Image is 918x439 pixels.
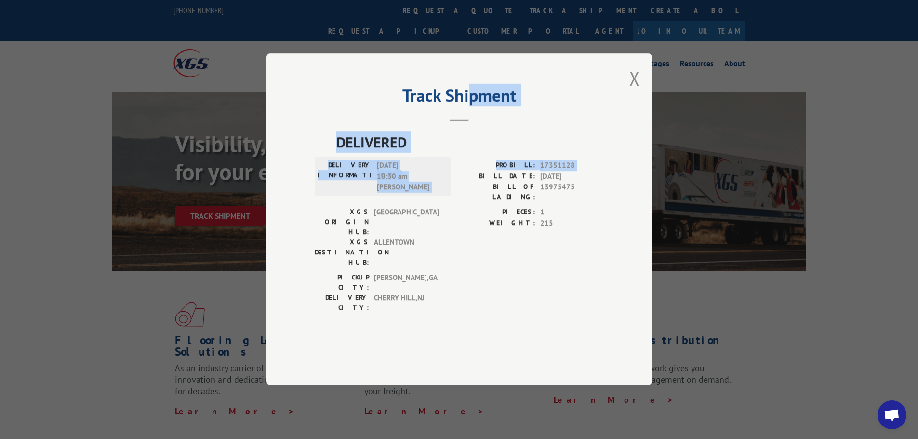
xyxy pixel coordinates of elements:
span: 1 [540,207,604,218]
label: DELIVERY INFORMATION: [318,160,372,193]
div: Open chat [878,400,906,429]
span: ALLENTOWN [374,238,439,268]
label: XGS DESTINATION HUB: [315,238,369,268]
span: DELIVERED [336,132,604,153]
span: 215 [540,218,604,229]
label: PICKUP CITY: [315,273,369,293]
label: XGS ORIGIN HUB: [315,207,369,238]
span: CHERRY HILL , NJ [374,293,439,313]
label: PIECES: [459,207,535,218]
span: [DATE] 10:30 am [PERSON_NAME] [377,160,442,193]
span: [PERSON_NAME] , GA [374,273,439,293]
label: DELIVERY CITY: [315,293,369,313]
label: BILL DATE: [459,171,535,182]
span: 13975475 [540,182,604,202]
span: [DATE] [540,171,604,182]
span: 17351128 [540,160,604,172]
button: Close modal [629,66,640,91]
h2: Track Shipment [315,89,604,107]
label: BILL OF LADING: [459,182,535,202]
span: [GEOGRAPHIC_DATA] [374,207,439,238]
label: PROBILL: [459,160,535,172]
label: WEIGHT: [459,218,535,229]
